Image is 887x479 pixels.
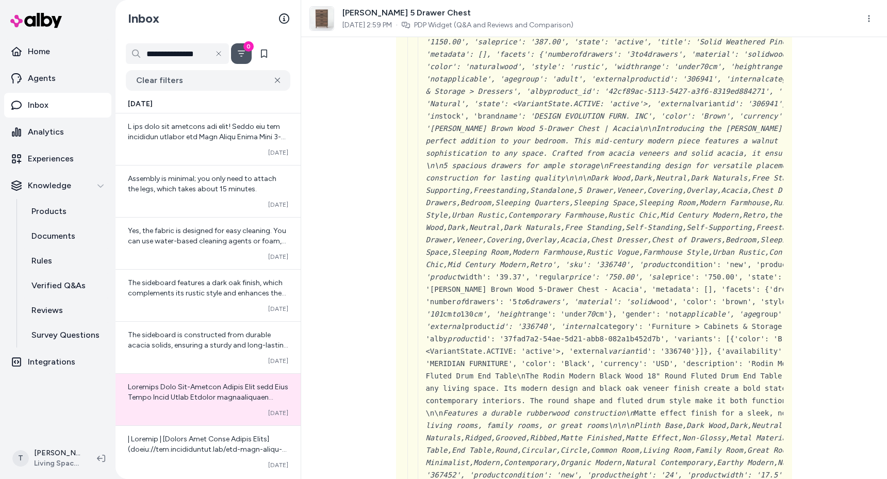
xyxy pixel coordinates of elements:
[448,335,478,343] em: product
[643,50,647,58] em: 4
[116,321,301,373] a: The sideboard is constructed from durable acacia solids, ensuring a sturdy and long-lasting piece...
[116,165,301,217] a: Assembly is minimal; you only need to attach the legs, which takes about 15 minutes.[DATE]
[21,249,111,273] a: Rules
[34,448,80,458] p: [PERSON_NAME]
[28,179,71,192] p: Knowledge
[268,201,288,209] span: [DATE]
[452,310,461,318] em: to
[10,13,62,28] img: alby Logo
[128,331,288,360] span: The sideboard is constructed from durable acacia solids, ensuring a sturdy and long-lasting piece...
[31,230,75,242] p: Documents
[456,298,465,306] em: of
[425,100,873,120] em: id': '306941'}]}, {'availability': 'in
[231,43,252,64] button: Filter
[310,7,334,30] img: 328636_brown_composite_chest_signature_01.jpg
[28,72,56,85] p: Agents
[268,253,288,261] span: [DATE]
[6,442,89,475] button: T[PERSON_NAME]Living Spaces
[586,310,595,318] em: 70
[31,329,100,341] p: Survey Questions
[425,260,864,281] em: height': '47.24', 'product
[21,273,111,298] a: Verified Q&As
[116,113,301,165] a: L ips dolo sit ametcons adi elit! Seddo eiu tem incididun utlabor etd Magn Aliqu Enima Mini 3-Ven...
[31,304,63,317] p: Reviews
[21,323,111,348] a: Survey Questions
[473,310,525,318] em: cm', 'height
[268,305,288,313] span: [DATE]
[582,50,634,58] em: drawers': '3
[34,458,80,469] span: Living Spaces
[126,70,290,91] button: Clear filters
[342,7,573,19] span: [PERSON_NAME] 5 Drawer Chest
[396,20,398,30] span: ·
[31,279,86,292] p: Verified Q&As
[4,173,111,198] button: Knowledge
[425,38,860,58] em: price': '387.00', 'state': 'active', 'title': 'Solid Weathered Pine 3 Drawer Chest', 'metadata': ...
[630,75,661,83] em: product
[443,409,634,417] em: Features a durable rubberwood construction\n
[443,161,608,170] em: 5 spacious drawers for ample storage\n
[31,255,52,267] p: Rules
[21,298,111,323] a: Reviews
[268,357,288,365] span: [DATE]
[425,310,860,331] em: applicable', 'external
[708,62,760,71] em: cm', 'height
[28,99,48,111] p: Inbox
[268,148,288,157] span: [DATE]
[414,20,573,30] a: PDP Widget (Q&A and Reviews and Comparison)
[128,174,276,193] span: Assembly is minimal; you only need to attach the legs, which takes about 15 minutes.
[4,66,111,91] a: Agents
[116,425,301,477] a: | Loremip | [Dolors Amet Conse Adipis Elits](doeiu://tem.incididuntut.lab/etd-magn-aliqu-enima-mi...
[28,356,75,368] p: Integrations
[4,93,111,118] a: Inbox
[4,39,111,64] a: Home
[638,62,699,71] em: range': 'under
[128,278,286,308] span: The sideboard features a dark oak finish, which complements its rustic style and enhances the ove...
[268,461,288,469] span: [DATE]
[116,373,301,425] a: Loremips Dolo Sit-Ametcon Adipis Elit sedd Eius Tempo Incid Utlab Etdolor magnaaliquaen admini ve...
[28,126,64,138] p: Analytics
[28,45,50,58] p: Home
[530,298,652,306] em: drawers', 'material': 'solid
[128,11,159,26] h2: Inbox
[21,199,111,224] a: Products
[243,41,254,52] div: 0
[28,153,74,165] p: Experiences
[128,226,286,266] span: Yes, the fabric is designed for easy cleaning. You can use water-based cleaning agents or foam, b...
[682,310,756,318] em: applicable', 'age
[4,146,111,171] a: Experiences
[4,120,111,144] a: Analytics
[4,350,111,374] a: Integrations
[504,471,621,479] em: condition': 'new', 'product
[12,450,29,467] span: T
[268,409,288,417] span: [DATE]
[495,322,599,331] em: id': '336740', 'internal
[608,347,638,355] em: variant
[443,75,517,83] em: applicable', 'age
[116,269,301,321] a: The sideboard features a dark oak finish, which complements its rustic style and enhances the ove...
[569,273,669,281] em: price': '750.00', 'sale
[342,20,392,30] span: [DATE] 2:59 PM
[31,205,67,218] p: Products
[517,298,525,306] em: to
[21,224,111,249] a: Documents
[128,122,288,409] span: L ips dolo sit ametcons adi elit! Seddo eiu tem incididun utlabor etd Magn Aliqu Enima Mini 3-Ven...
[128,99,153,109] span: [DATE]
[721,471,826,479] em: width': '17.5', 'regular
[116,217,301,269] a: Yes, the fabric is designed for easy cleaning. You can use water-based cleaning agents or foam, b...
